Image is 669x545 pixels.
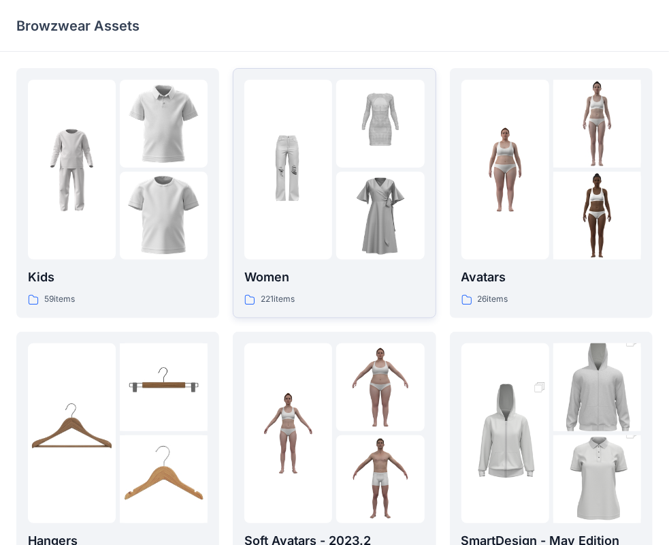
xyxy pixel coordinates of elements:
img: folder 1 [28,389,116,477]
img: folder 2 [120,343,208,431]
p: Browzwear Assets [16,16,140,35]
a: folder 1folder 2folder 3Women221items [233,68,436,318]
img: folder 3 [336,435,424,523]
img: folder 2 [120,80,208,168]
a: folder 1folder 2folder 3Avatars26items [450,68,653,318]
img: folder 2 [553,80,641,168]
img: folder 2 [336,343,424,431]
a: folder 1folder 2folder 3Kids59items [16,68,219,318]
img: folder 1 [244,126,332,214]
p: Kids [28,268,208,287]
img: folder 3 [336,172,424,260]
img: folder 2 [336,80,424,168]
img: folder 2 [553,322,641,454]
p: Women [244,268,424,287]
img: folder 1 [244,389,332,477]
p: 221 items [261,292,295,307]
p: 26 items [478,292,508,307]
p: Avatars [461,268,641,287]
img: folder 3 [120,435,208,523]
p: 59 items [44,292,75,307]
img: folder 3 [553,172,641,260]
img: folder 1 [28,126,116,214]
img: folder 1 [461,126,549,214]
img: folder 1 [461,367,549,499]
img: folder 3 [120,172,208,260]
